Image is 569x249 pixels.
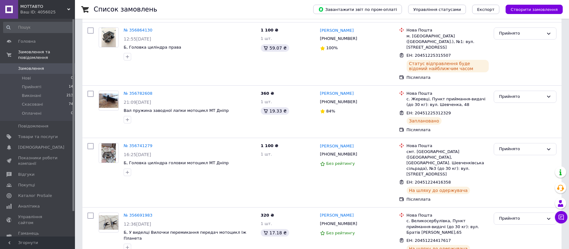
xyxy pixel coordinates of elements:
[124,213,152,218] a: № 356691983
[407,96,489,108] div: с. Жеревці, Пункт приймання-видачі (до 30 кг): вул. Шевченка, 48
[555,211,567,223] button: Чат з покупцем
[124,230,246,241] a: Б, У виделці Вилочки перемикання передач мотоцикл Іж Планета
[407,143,489,149] div: Нова Пошта
[407,218,489,235] div: с. Великосербулівка, Пункт приймання-видачі (до 30 кг): вул. Братів [PERSON_NAME],65
[3,22,74,33] input: Пошук
[18,66,44,71] span: Замовлення
[261,36,272,41] span: 1 шт.
[22,93,41,98] span: Виконані
[319,98,359,106] div: [PHONE_NUMBER]
[413,7,461,12] span: Управління статусами
[261,152,272,156] span: 1 шт.
[71,111,73,116] span: 0
[407,197,489,202] div: Післяплата
[320,91,354,97] a: [PERSON_NAME]
[320,28,354,34] a: [PERSON_NAME]
[124,152,151,157] span: 16:25[DATE]
[261,28,278,32] span: 1 100 ₴
[261,229,289,237] div: 17.18 ₴
[407,180,451,184] span: ЕН: 20451224416358
[22,75,31,81] span: Нові
[261,213,274,218] span: 320 ₴
[407,60,489,72] div: Статус відправлення буде відомий найближчим часом
[472,5,500,14] button: Експорт
[18,204,40,209] span: Аналітика
[319,150,359,158] div: [PHONE_NUMBER]
[407,187,470,194] div: На шляху до одержувача
[124,45,181,50] a: Б, Головка циліндра права
[477,7,495,12] span: Експорт
[261,221,272,226] span: 1 шт.
[18,49,75,60] span: Замовлення та повідомлення
[407,27,489,33] div: Нова Пошта
[319,220,359,228] div: [PHONE_NUMBER]
[408,5,466,14] button: Управління статусами
[101,143,116,163] img: Фото товару
[18,214,58,225] span: Управління сайтом
[320,143,354,149] a: [PERSON_NAME]
[499,146,544,152] div: Прийнято
[124,143,152,148] a: № 356741279
[99,215,118,230] img: Фото товару
[67,93,73,98] span: 213
[506,5,563,14] button: Створити замовлення
[407,149,489,177] div: смт. [GEOGRAPHIC_DATA] ([GEOGRAPHIC_DATA], [GEOGRAPHIC_DATA]. Шевченківська сільрада), №3 (до 30 ...
[313,5,402,14] button: Завантажити звіт по пром-оплаті
[18,182,35,188] span: Покупці
[261,91,274,96] span: 360 ₴
[326,231,355,235] span: Без рейтингу
[124,91,152,96] a: № 356782608
[124,100,151,105] span: 21:09[DATE]
[326,109,335,113] span: 84%
[99,213,119,232] a: Фото товару
[407,53,451,58] span: ЕН: 20451225315507
[20,4,67,9] span: МОТТАВТО
[326,45,338,50] span: 100%
[320,213,354,218] a: [PERSON_NAME]
[18,193,52,199] span: Каталог ProSale
[511,7,558,12] span: Створити замовлення
[261,99,272,104] span: 1 шт.
[101,28,116,47] img: Фото товару
[124,28,152,32] a: № 356864130
[261,143,278,148] span: 1 100 ₴
[407,127,489,133] div: Післяплата
[18,172,34,177] span: Відгуки
[407,117,442,125] div: Заплановано
[18,155,58,166] span: Показники роботи компанії
[69,84,73,90] span: 14
[22,84,41,90] span: Прийняті
[407,213,489,218] div: Нова Пошта
[407,238,451,243] span: ЕН: 20451224417617
[407,75,489,80] div: Післяплата
[499,215,544,222] div: Прийнято
[99,27,119,47] a: Фото товару
[499,93,544,100] div: Прийнято
[124,36,151,41] span: 12:55[DATE]
[18,134,58,140] span: Товари та послуги
[319,35,359,43] div: [PHONE_NUMBER]
[18,231,58,242] span: Гаманець компанії
[18,123,48,129] span: Повідомлення
[124,160,229,165] a: Б, Головка циліндра головки мотоцикл МТ Дніпр
[18,145,64,150] span: [DEMOGRAPHIC_DATA]
[99,143,119,163] a: Фото товару
[261,107,289,115] div: 19.33 ₴
[99,91,119,111] a: Фото товару
[499,7,563,12] a: Створити замовлення
[22,111,42,116] span: Оплачені
[499,30,544,37] div: Прийнято
[318,7,397,12] span: Завантажити звіт по пром-оплаті
[124,108,229,113] a: Вал пружина заводної лапки мотоцикл МТ Дніпр
[99,93,118,108] img: Фото товару
[407,33,489,50] div: м. [GEOGRAPHIC_DATA] ([GEOGRAPHIC_DATA].), №1: вул. [STREET_ADDRESS]
[124,222,151,227] span: 12:36[DATE]
[20,9,75,15] div: Ваш ID: 4056025
[407,111,451,115] span: ЕН: 20451225312329
[326,161,355,166] span: Без рейтингу
[18,39,36,44] span: Головна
